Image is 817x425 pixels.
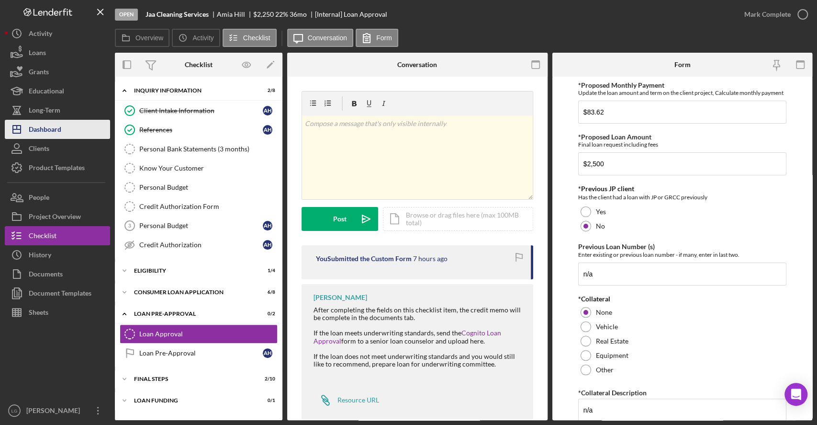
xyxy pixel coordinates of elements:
[29,226,56,248] div: Checklist
[313,329,501,345] a: Cognito Loan Approval
[139,107,263,115] div: Client Intake Information
[397,61,437,69] div: Conversation
[139,330,277,338] div: Loan Approval
[5,264,110,284] a: Documents
[5,284,110,303] a: Document Templates
[5,245,110,264] button: History
[578,242,655,251] label: Previous Loan Number (s)
[134,289,251,295] div: Consumer Loan Application
[115,9,138,21] div: Open
[120,324,278,344] a: Loan Approval
[578,193,786,202] div: Has the client had a loan with JP or GRCC previously
[356,29,398,47] button: Form
[578,295,786,303] div: *Collateral
[253,10,274,18] span: $2,250
[258,268,275,274] div: 1 / 4
[5,120,110,139] button: Dashboard
[5,81,110,101] button: Educational
[5,43,110,62] button: Loans
[134,376,251,382] div: FINAL STEPS
[263,125,272,135] div: A H
[315,11,387,18] div: [Internal] Loan Approval
[120,159,278,178] a: Know Your Customer
[5,158,110,177] button: Product Templates
[134,268,251,274] div: Eligibility
[5,188,110,207] button: People
[275,11,288,18] div: 22 %
[735,5,812,24] button: Mark Complete
[29,158,85,180] div: Product Templates
[5,401,110,420] button: LG[PERSON_NAME]
[134,311,251,317] div: Loan Pre-Approval
[24,401,86,423] div: [PERSON_NAME]
[5,207,110,226] a: Project Overview
[313,353,524,368] div: If the loan does not meet underwriting standards and you would still like to recommend, prepare l...
[120,101,278,120] a: Client Intake InformationAH
[29,284,91,305] div: Document Templates
[192,34,213,42] label: Activity
[139,164,277,172] div: Know Your Customer
[29,120,61,141] div: Dashboard
[308,34,347,42] label: Conversation
[313,294,367,301] div: [PERSON_NAME]
[578,89,786,96] div: Update the loan amount and term on the client project, Calculate monthly payment
[134,88,251,93] div: Inquiry Information
[29,24,52,46] div: Activity
[5,62,110,81] button: Grants
[145,11,209,18] b: Jaa Cleaning Services
[5,226,110,245] button: Checklist
[263,240,272,250] div: A H
[29,139,49,161] div: Clients
[596,309,612,316] label: None
[29,188,49,209] div: People
[302,207,378,231] button: Post
[29,245,51,267] div: History
[578,133,651,141] label: *Proposed Loan Amount
[120,139,278,159] a: Personal Bank Statements (3 months)
[223,29,277,47] button: Checklist
[316,255,412,263] div: You Submitted the Custom Form
[578,141,786,148] div: Final loan request including fees
[313,329,524,345] div: If the loan meets underwriting standards, send the form to a senior loan counselor and upload here.
[376,34,392,42] label: Form
[263,348,272,358] div: A H
[313,306,524,322] div: After completing the fields on this checklist item, the credit memo will be complete in the docum...
[290,11,307,18] div: 36 mo
[120,120,278,139] a: ReferencesAH
[5,139,110,158] button: Clients
[596,366,614,374] label: Other
[5,24,110,43] a: Activity
[139,184,277,191] div: Personal Budget
[139,145,277,153] div: Personal Bank Statements (3 months)
[29,101,60,122] div: Long-Term
[185,61,213,69] div: Checklist
[596,352,628,359] label: Equipment
[120,197,278,216] a: Credit Authorization Form
[217,11,253,18] div: Amia Hill
[115,29,169,47] button: Overview
[29,81,64,103] div: Educational
[5,303,110,322] button: Sheets
[313,391,379,410] a: Resource URL
[120,216,278,235] a: 3Personal BudgetAH
[29,43,46,65] div: Loans
[11,408,18,414] text: LG
[258,398,275,403] div: 0 / 1
[172,29,220,47] button: Activity
[578,185,786,193] div: *Previous JP client
[258,311,275,317] div: 0 / 2
[120,344,278,363] a: Loan Pre-ApprovalAH
[596,208,606,216] label: Yes
[29,264,63,286] div: Documents
[139,222,263,230] div: Personal Budget
[263,106,272,115] div: A H
[674,61,690,69] div: Form
[5,101,110,120] button: Long-Term
[29,303,48,324] div: Sheets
